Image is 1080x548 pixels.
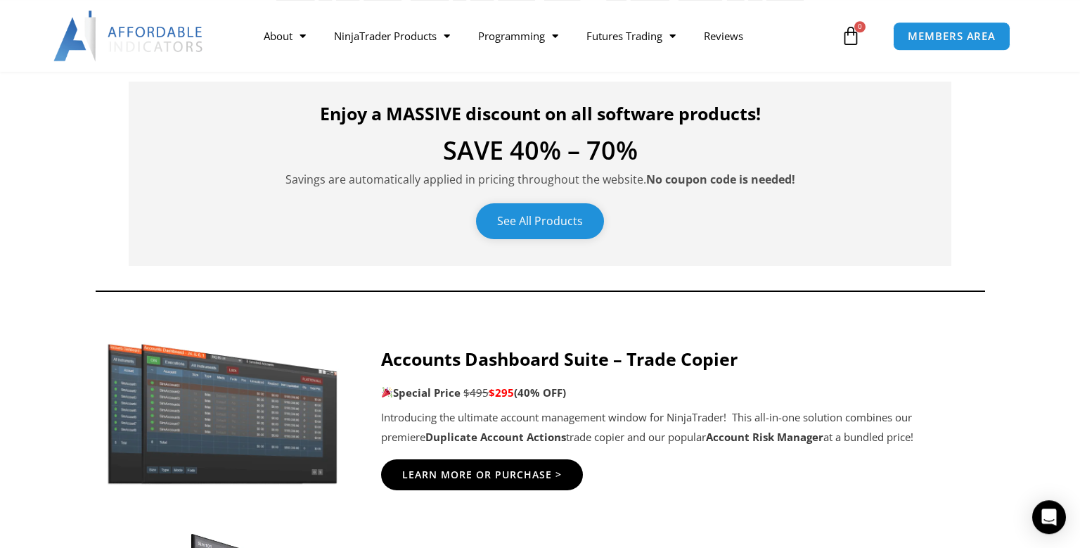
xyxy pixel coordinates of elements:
span: MEMBERS AREA [908,31,996,42]
h4: SAVE 40% – 70% [150,138,930,163]
a: Learn More Or Purchase > [381,459,583,490]
div: Open Intercom Messenger [1032,500,1066,534]
p: Savings are automatically applied in pricing throughout the website. [150,170,930,189]
a: See All Products [476,203,604,239]
a: MEMBERS AREA [893,22,1010,51]
strong: No coupon code is needed! [646,172,795,187]
p: Introducing the ultimate account management window for NinjaTrader! This all-in-one solution comb... [381,408,979,447]
h4: Enjoy a MASSIVE discount on all software products! [150,103,930,124]
img: Screenshot 2024-11-20 151221 | Affordable Indicators – NinjaTrader [101,338,346,487]
img: 🎉 [382,387,392,397]
img: LogoAI | Affordable Indicators – NinjaTrader [53,11,205,61]
a: About [250,20,320,52]
strong: Accounts Dashboard Suite – Trade Copier [381,347,738,371]
a: Futures Trading [572,20,690,52]
strong: Account Risk Manager [706,430,823,444]
span: 0 [854,21,866,32]
a: Programming [464,20,572,52]
a: 0 [820,15,882,56]
a: Reviews [690,20,757,52]
span: Learn More Or Purchase > [402,470,562,480]
strong: Duplicate Account Actions [425,430,566,444]
a: NinjaTrader Products [320,20,464,52]
span: $495 [463,385,489,400]
strong: Special Price [381,385,461,400]
b: (40% OFF) [514,385,566,400]
nav: Menu [250,20,837,52]
span: $295 [489,385,514,400]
